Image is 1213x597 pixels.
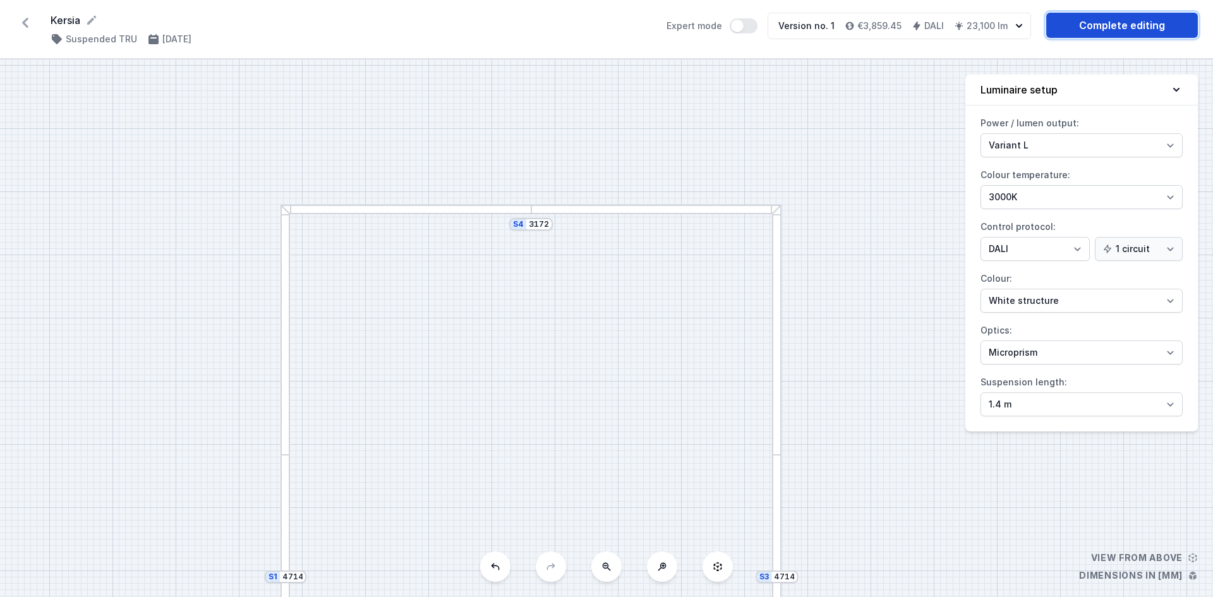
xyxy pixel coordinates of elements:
[529,219,549,229] input: Dimension [mm]
[981,320,1183,365] label: Optics:
[981,372,1183,416] label: Suspension length:
[162,33,191,45] h4: [DATE]
[981,268,1183,313] label: Colour:
[981,392,1183,416] select: Suspension length:
[857,20,902,32] h4: €3,859.45
[981,237,1090,261] select: Control protocol:
[981,217,1183,261] label: Control protocol:
[730,18,757,33] button: Expert mode
[85,14,98,27] button: Rename project
[981,289,1183,313] select: Colour:
[981,341,1183,365] select: Optics:
[282,572,303,582] input: Dimension [mm]
[774,572,794,582] input: Dimension [mm]
[667,18,757,33] label: Expert mode
[924,20,944,32] h4: DALI
[1046,13,1198,38] a: Complete editing
[967,20,1008,32] h4: 23,100 lm
[1095,237,1183,261] select: Control protocol:
[981,133,1183,157] select: Power / lumen output:
[51,13,651,28] form: Kersia
[981,185,1183,209] select: Colour temperature:
[768,13,1031,39] button: Version no. 1€3,859.45DALI23,100 lm
[778,20,835,32] div: Version no. 1
[981,82,1058,97] h4: Luminaire setup
[981,113,1183,157] label: Power / lumen output:
[965,75,1198,106] button: Luminaire setup
[66,33,137,45] h4: Suspended TRU
[981,165,1183,209] label: Colour temperature:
